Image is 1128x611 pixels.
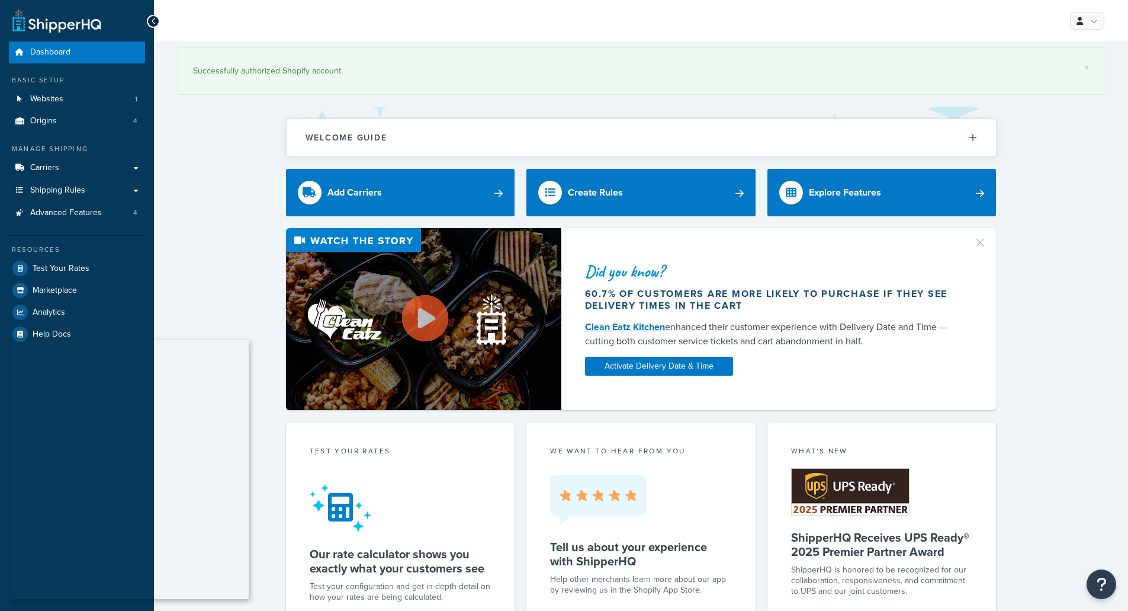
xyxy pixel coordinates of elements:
li: Websites [9,88,145,110]
a: Explore Features [767,169,997,216]
p: Help other merchants learn more about our app by reviewing us in the Shopify App Store. [550,574,732,596]
span: Carriers [30,163,59,173]
div: 60.7% of customers are more likely to purchase if they see delivery times in the cart [585,288,959,312]
div: Manage Shipping [9,144,145,154]
span: Dashboard [30,47,70,57]
a: Clean Eatz Kitchen [585,320,665,334]
a: Websites1 [9,88,145,110]
a: Origins4 [9,110,145,132]
span: Origins [30,116,57,126]
div: Resources [9,245,145,255]
span: Help Docs [33,330,71,340]
a: Activate Delivery Date & Time [585,357,733,376]
a: Shipping Rules [9,180,145,201]
div: Test your rates [310,446,491,459]
div: Test your configuration and get in-depth detail on how your rates are being calculated. [310,581,491,603]
h5: Tell us about your experience with ShipperHQ [550,540,732,568]
a: Marketplace [9,280,145,301]
li: Origins [9,110,145,132]
div: Add Carriers [327,184,382,201]
span: 1 [135,94,137,104]
p: ShipperHQ is honored to be recognized for our collaboration, responsiveness, and commitment to UP... [791,565,973,597]
div: Did you know? [585,263,959,280]
div: What's New [791,446,973,459]
span: Advanced Features [30,208,102,218]
h5: ShipperHQ Receives UPS Ready® 2025 Premier Partner Award [791,530,973,559]
a: Create Rules [526,169,756,216]
a: Add Carriers [286,169,515,216]
span: Marketplace [33,286,77,296]
img: Video thumbnail [286,228,561,410]
div: Create Rules [568,184,623,201]
div: Explore Features [809,184,881,201]
a: Advanced Features4 [9,202,145,224]
div: Basic Setup [9,75,145,85]
a: Test Your Rates [9,258,145,279]
a: × [1084,63,1089,72]
span: 4 [133,208,137,218]
span: Shipping Rules [30,185,85,196]
a: Carriers [9,157,145,179]
div: Successfully authorized Shopify account [193,63,1089,79]
li: Advanced Features [9,202,145,224]
div: enhanced their customer experience with Delivery Date and Time — cutting both customer service ti... [585,320,959,348]
button: Open Resource Center [1087,570,1116,599]
span: Analytics [33,308,65,318]
button: Welcome Guide [287,119,996,156]
a: Dashboard [9,41,145,63]
a: Analytics [9,302,145,323]
span: 4 [133,116,137,126]
span: Websites [30,94,63,104]
p: we want to hear from you [550,446,732,456]
span: Test Your Rates [33,264,89,274]
h2: Welcome Guide [306,133,387,142]
a: Help Docs [9,324,145,345]
h5: Our rate calculator shows you exactly what your customers see [310,547,491,575]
